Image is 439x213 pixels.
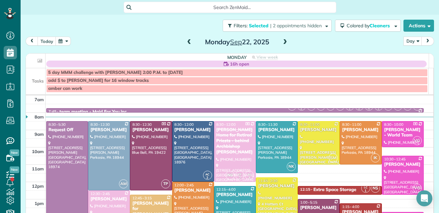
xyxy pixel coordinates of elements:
span: NK [287,162,296,171]
div: [PERSON_NAME] Home for Retired Priests - behind Archbishop [PERSON_NAME] [216,127,254,155]
span: 8:30 - 11:30 [258,122,277,127]
div: [PERSON_NAME] [174,127,212,133]
button: Filters: Selected | 2 appointments hidden [223,20,332,32]
span: VG [413,184,422,193]
span: 8:30 - 12:30 [90,122,110,127]
button: prev [26,37,38,46]
button: next [421,37,434,46]
span: 11am [32,166,44,171]
div: [PERSON_NAME] [258,127,296,133]
span: 8:30 - 11:00 [300,122,319,127]
a: Filters: Selected | 2 appointments hidden [219,20,332,32]
span: VG [413,136,422,145]
span: 8:30 - 12:00 [216,122,236,127]
span: 5 day MMM challenge with [PERSON_NAME] 2:00 P.M. to [DATE] [48,70,183,75]
small: 2 [297,106,306,112]
div: [PERSON_NAME] - World Team [384,127,422,138]
span: 8:30 - 10:00 [384,122,403,127]
div: [PERSON_NAME] [258,183,296,189]
span: View week [257,55,278,60]
span: Sep [230,38,242,46]
span: 11:45 - 2:30 [258,178,277,183]
div: team meeting - Maid For You,inc. [59,109,128,115]
span: 1pm [35,201,44,206]
div: Request Off [48,127,86,133]
small: 2 [203,175,212,181]
span: 7am [35,97,44,102]
span: 12:15 - 4:00 [216,187,236,192]
span: IK [371,153,380,162]
span: New [10,166,19,173]
span: add $ to [PERSON_NAME] for 16 window tracks [48,78,149,83]
span: AM [119,179,128,188]
span: 12:45 - 3:15 [132,196,152,200]
span: Filters: [234,23,248,29]
span: 8:30 - 12:30 [132,122,152,127]
div: [PERSON_NAME] [342,127,380,133]
small: 1 [375,106,383,112]
span: NS [371,184,380,193]
span: 8:30 - 5:30 [49,122,66,127]
span: 1:15 - 4:00 [342,204,359,209]
div: [PERSON_NAME] [132,127,170,133]
button: Actions [403,20,434,32]
div: [PERSON_NAME] [216,192,254,198]
span: amber can work [48,86,82,91]
small: 2 [236,175,244,181]
span: 9am [35,131,44,137]
small: 4 [365,106,373,112]
span: SM [329,153,338,162]
span: 12:00 - 2:45 [174,183,194,187]
span: Selected [249,23,269,29]
span: AC [205,172,209,176]
span: Colored by [347,23,392,29]
small: 1 [362,188,370,194]
small: 4 [245,175,254,181]
span: Monday [227,55,247,60]
h2: Monday 22, 2025 [195,38,278,46]
div: [PERSON_NAME] [300,127,338,133]
span: 10am [32,149,44,154]
div: Open Intercom Messenger [416,190,432,206]
span: Cleaners [370,23,391,29]
span: 8am [35,114,44,119]
span: 1:00 - 5:15 [300,200,317,205]
div: Extra Space Storage [313,187,356,193]
div: [PERSON_NAME] [174,188,212,193]
span: NS [226,171,235,180]
button: Day [403,37,422,46]
small: 2 [355,106,364,112]
span: 12:30 - 2:45 [90,191,110,196]
span: | 2 appointments hidden [270,23,322,29]
span: TP [161,179,170,188]
button: today [38,37,56,46]
span: 16h open [230,61,249,67]
span: 8:30 - 12:00 [174,122,194,127]
small: 1 [346,106,354,112]
div: [PERSON_NAME] [300,205,338,211]
span: AL [248,172,251,176]
div: [PERSON_NAME] [90,127,128,133]
div: [PERSON_NAME] [90,196,128,202]
div: [PERSON_NAME] [384,162,422,167]
button: Colored byCleaners [335,20,401,32]
span: 10:30 - 12:45 [384,157,406,161]
span: KF [238,172,242,176]
span: 12pm [32,183,44,189]
span: New [10,149,19,156]
span: 8:30 - 11:00 [342,122,361,127]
